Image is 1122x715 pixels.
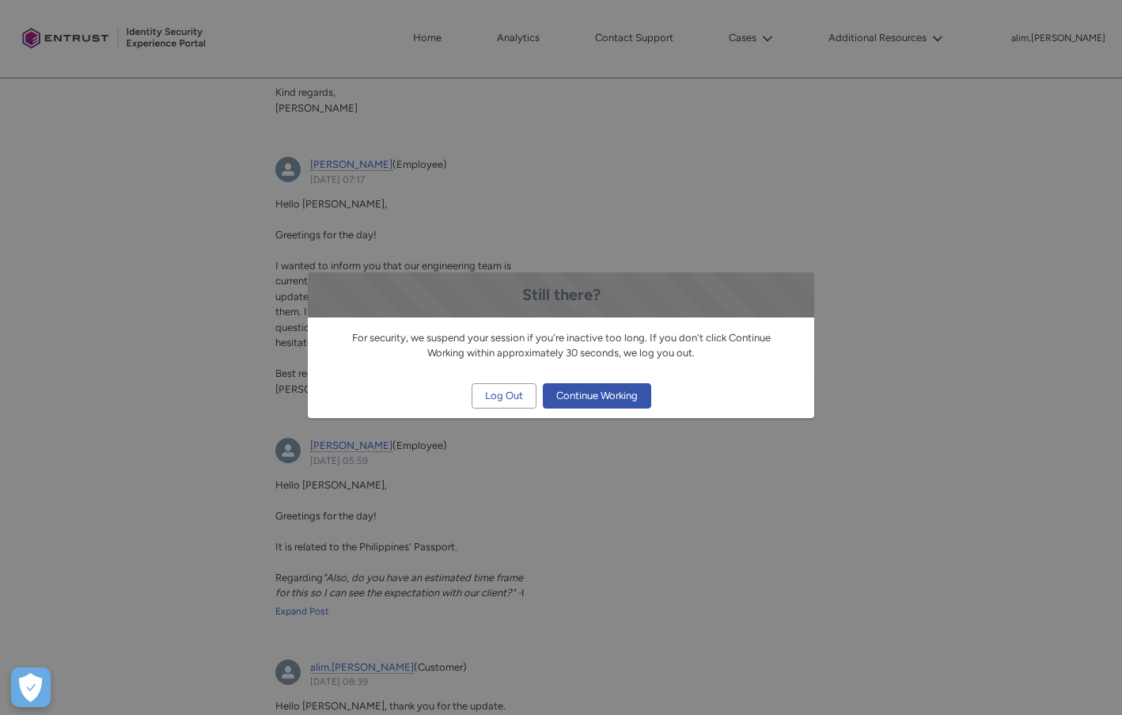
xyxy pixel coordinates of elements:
button: Continue Working [543,383,651,409]
span: For security, we suspend your session if you're inactive too long. If you don't click Continue Wo... [352,332,771,359]
button: Open Preferences [11,667,51,707]
span: Still there? [522,285,601,304]
span: Log Out [485,384,523,408]
button: Log Out [472,383,536,409]
iframe: Qualified Messenger [840,348,1122,715]
div: Cookie Preferences [11,667,51,707]
span: Continue Working [556,384,638,408]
